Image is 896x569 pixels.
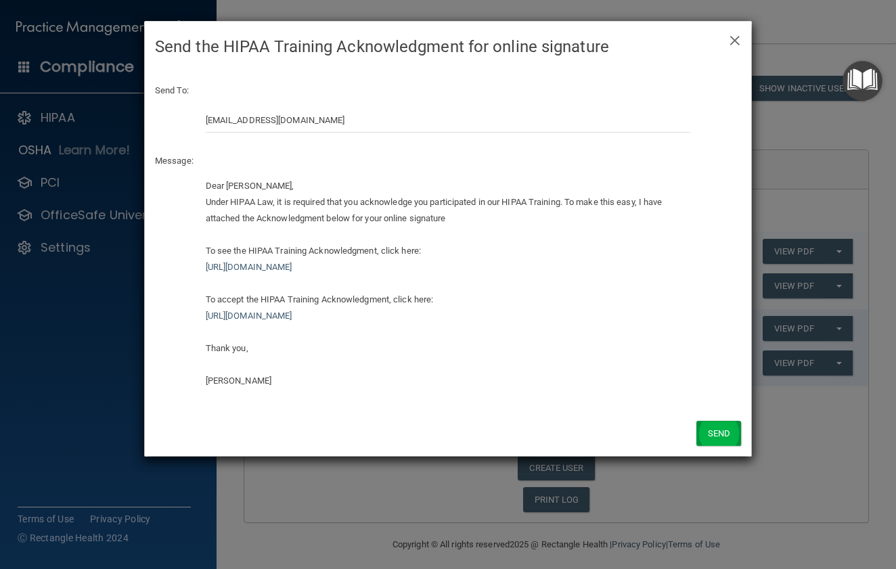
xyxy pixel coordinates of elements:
[155,83,741,99] p: Send To:
[206,311,292,321] a: [URL][DOMAIN_NAME]
[843,61,882,101] button: Open Resource Center
[155,153,741,169] p: Message:
[729,25,741,52] span: ×
[155,32,741,62] h4: Send the HIPAA Training Acknowledgment for online signature
[206,262,292,272] a: [URL][DOMAIN_NAME]
[662,473,880,527] iframe: Drift Widget Chat Controller
[696,421,741,446] button: Send
[206,178,691,389] div: Dear [PERSON_NAME], Under HIPAA Law, it is required that you acknowledge you participated in our ...
[206,108,691,133] input: Email Address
